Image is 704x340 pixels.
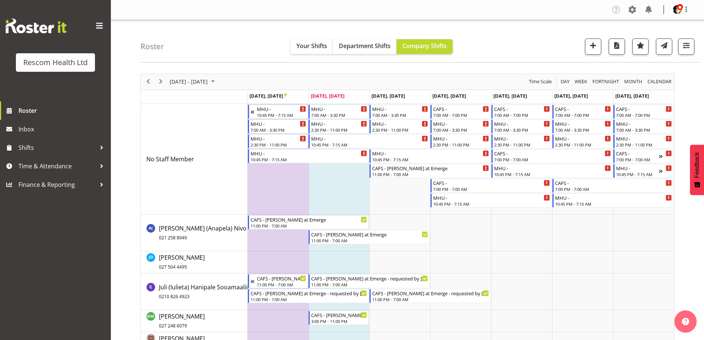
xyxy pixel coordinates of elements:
[169,77,218,86] button: September 2025
[616,120,672,127] div: MHU -
[372,105,428,112] div: MHU -
[574,77,588,86] span: Week
[552,119,613,134] div: No Staff Member"s event - MHU - Begin From Saturday, September 27, 2025 at 7:00:00 AM GMT+12:00 E...
[528,77,553,86] button: Time Scale
[159,253,205,270] span: [PERSON_NAME]
[585,38,601,55] button: Add a new shift
[372,112,428,118] div: 7:00 AM - 3:30 PM
[494,171,611,177] div: 10:45 PM - 7:15 AM
[141,310,248,332] td: Kaye Wishart resource
[613,119,674,134] div: No Staff Member"s event - MHU - Begin From Sunday, September 28, 2025 at 7:00:00 AM GMT+13:00 End...
[311,120,367,127] div: MHU -
[141,251,248,273] td: Judi Dunstan resource
[159,224,246,242] a: [PERSON_NAME] (Anapela) Nivo021 258 8949
[251,289,367,297] div: CAFS - [PERSON_NAME] at Emerge - requested by [PERSON_NAME]
[433,179,550,186] div: CAFS -
[555,201,672,207] div: 10:45 PM - 7:15 AM
[656,38,672,55] button: Send a list of all shifts for the selected filtered period to all rostered employees.
[296,42,327,50] span: Your Shifts
[311,92,344,99] span: [DATE], [DATE]
[251,156,367,162] div: 10:45 PM - 7:15 AM
[333,39,397,54] button: Department Shifts
[431,119,491,134] div: No Staff Member"s event - MHU - Begin From Thursday, September 25, 2025 at 7:00:00 AM GMT+12:00 E...
[432,92,466,99] span: [DATE], [DATE]
[309,230,430,244] div: Ana (Anapela) Nivo"s event - CAFS - Lance at Emerge Begin From Tuesday, September 23, 2025 at 11:...
[616,135,672,142] div: MHU -
[492,164,613,178] div: No Staff Member"s event - MHU - Begin From Friday, September 26, 2025 at 10:45:00 PM GMT+12:00 En...
[494,105,550,112] div: CAFS -
[494,135,550,142] div: MHU -
[159,235,187,241] span: 021 258 8949
[23,57,88,68] div: Rescom Health Ltd
[646,77,673,86] button: Month
[248,289,369,303] div: Juli (Iulieta) Hanipale Sooamaalii"s event - CAFS - Henny Wilson at Emerge - requested by Erin Be...
[616,105,672,112] div: CAFS -
[251,135,306,142] div: MHU -
[402,42,447,50] span: Company Shifts
[555,127,611,133] div: 7:00 AM - 3:30 PM
[682,318,689,325] img: help-xxl-2.png
[623,77,644,86] button: Timeline Month
[492,149,613,163] div: No Staff Member"s event - CAFS - Begin From Friday, September 26, 2025 at 7:00:00 PM GMT+12:00 En...
[290,39,333,54] button: Your Shifts
[372,289,489,297] div: CAFS - [PERSON_NAME] at Emerge - requested by [PERSON_NAME]
[555,194,672,201] div: MHU -
[555,186,672,192] div: 7:00 PM - 7:00 AM
[167,74,219,90] div: September 22 - 28, 2025
[433,194,550,201] div: MHU -
[494,127,550,133] div: 7:00 AM - 3:30 PM
[433,120,489,127] div: MHU -
[632,38,649,55] button: Highlight an important date within the roster.
[257,275,306,282] div: CAFS - [PERSON_NAME] at Emerge
[433,105,489,112] div: CAFS -
[311,112,367,118] div: 7:00 AM - 3:30 PM
[311,135,428,142] div: MHU -
[433,135,489,142] div: MHU -
[616,142,672,148] div: 2:30 PM - 11:00 PM
[494,164,611,172] div: MHU -
[309,119,369,134] div: No Staff Member"s event - MHU - Begin From Tuesday, September 23, 2025 at 2:30:00 PM GMT+12:00 En...
[431,134,491,148] div: No Staff Member"s event - MHU - Begin From Thursday, September 25, 2025 at 2:30:00 PM GMT+12:00 E...
[494,149,611,157] div: CAFS -
[678,38,694,55] button: Filter Shifts
[690,145,704,195] button: Feedback - Show survey
[6,18,67,33] img: Rosterit website logo
[143,77,153,86] button: Previous
[18,161,96,172] span: Time & Attendance
[159,283,248,300] a: Juli (Iulieta) Hanipale Sooamaalii0210 826 4923
[251,127,306,133] div: 7:00 AM - 3:30 PM
[159,264,187,270] span: 027 504 4495
[18,124,107,135] span: Inbox
[555,142,611,148] div: 2:30 PM - 11:00 PM
[251,149,367,157] div: MHU -
[372,149,489,157] div: MHU -
[141,104,248,215] td: No Staff Member resource
[552,134,613,148] div: No Staff Member"s event - MHU - Begin From Saturday, September 27, 2025 at 2:30:00 PM GMT+12:00 E...
[552,179,674,193] div: No Staff Member"s event - CAFS - Begin From Saturday, September 27, 2025 at 7:00:00 PM GMT+12:00 ...
[311,238,428,243] div: 11:00 PM - 7:00 AM
[159,293,190,300] span: 0210 826 4923
[370,119,430,134] div: No Staff Member"s event - MHU - Begin From Wednesday, September 24, 2025 at 2:30:00 PM GMT+12:00 ...
[494,120,550,127] div: MHU -
[552,105,613,119] div: No Staff Member"s event - CAFS - Begin From Saturday, September 27, 2025 at 7:00:00 AM GMT+12:00 ...
[159,224,246,241] span: [PERSON_NAME] (Anapela) Nivo
[494,142,550,148] div: 2:30 PM - 11:00 PM
[431,179,552,193] div: No Staff Member"s event - CAFS - Begin From Thursday, September 25, 2025 at 7:00:00 PM GMT+12:00 ...
[159,312,205,330] a: [PERSON_NAME]027 248 6079
[616,164,659,172] div: MHU -
[560,77,571,86] button: Timeline Day
[159,283,248,300] span: Juli (Iulieta) Hanipale Sooamaalii
[251,216,367,223] div: CAFS - [PERSON_NAME] at Emerge
[311,105,367,112] div: MHU -
[615,92,649,99] span: [DATE], [DATE]
[552,193,674,208] div: No Staff Member"s event - MHU - Begin From Saturday, September 27, 2025 at 10:45:00 PM GMT+12:00 ...
[493,92,527,99] span: [DATE], [DATE]
[372,296,489,302] div: 11:00 PM - 7:00 AM
[616,149,659,157] div: CAFS -
[169,77,208,86] span: [DATE] - [DATE]
[248,215,369,229] div: Ana (Anapela) Nivo"s event - CAFS - Lance at Emerge Begin From Monday, September 22, 2025 at 11:0...
[616,112,672,118] div: 7:00 AM - 7:00 PM
[248,274,308,288] div: Juli (Iulieta) Hanipale Sooamaalii"s event - CAFS - Lance at Emerge Begin From Sunday, September ...
[433,112,489,118] div: 7:00 AM - 7:00 PM
[251,223,367,229] div: 11:00 PM - 7:00 AM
